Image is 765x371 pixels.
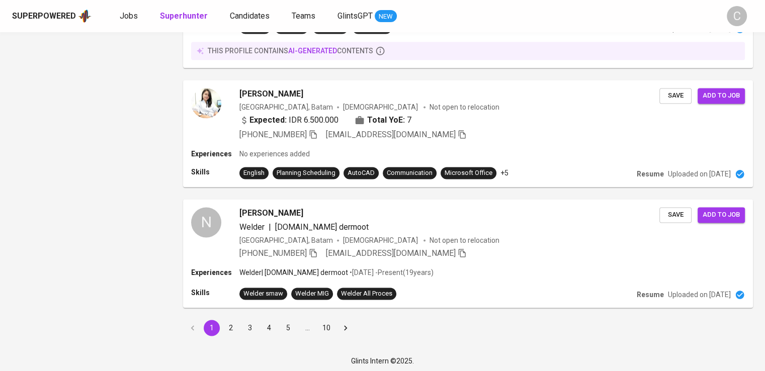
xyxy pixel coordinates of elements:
span: Save [664,90,687,102]
span: 7 [407,114,411,126]
button: page 1 [204,320,220,336]
p: Experiences [191,149,239,159]
p: • [DATE] - Present ( 19 years ) [348,267,434,277]
div: Superpowered [12,11,76,22]
img: c8ab23cd84f0ba69a47f042f792b25fd.jpg [191,88,221,118]
p: Uploaded on [DATE] [668,290,731,300]
div: [GEOGRAPHIC_DATA], Batam [239,102,333,112]
span: Save [664,209,687,221]
div: Welder MIG [295,289,329,299]
span: [PHONE_NUMBER] [239,248,307,258]
button: Save [659,207,692,223]
span: | [269,221,271,233]
div: Welder smaw [243,289,283,299]
span: [DEMOGRAPHIC_DATA] [343,102,419,112]
a: Superpoweredapp logo [12,9,92,24]
span: Jobs [120,11,138,21]
div: C [727,6,747,26]
div: N [191,207,221,237]
span: Welder [239,222,265,232]
div: Planning Scheduling [277,168,335,178]
button: Go to next page [337,320,354,336]
p: Not open to relocation [430,102,499,112]
div: Communication [387,168,433,178]
span: GlintsGPT [337,11,373,21]
span: [EMAIL_ADDRESS][DOMAIN_NAME] [326,130,456,139]
button: Add to job [698,88,745,104]
b: Total YoE: [367,114,405,126]
b: Superhunter [160,11,208,21]
button: Go to page 5 [280,320,296,336]
p: Uploaded on [DATE] [668,169,731,179]
nav: pagination navigation [183,320,355,336]
span: AI-generated [288,47,337,55]
span: [PERSON_NAME] [239,207,303,219]
p: Welder | [DOMAIN_NAME] dermoot [239,267,348,277]
img: app logo [78,9,92,24]
span: Candidates [230,11,270,21]
div: English [243,168,265,178]
span: [PERSON_NAME] [239,88,303,100]
p: this profile contains contents [208,46,373,56]
a: [PERSON_NAME][GEOGRAPHIC_DATA], Batam[DEMOGRAPHIC_DATA] Not open to relocationExpected: IDR 6.500... [183,80,753,187]
p: No experiences added [239,149,310,159]
p: Resume [637,290,664,300]
p: Resume [637,169,664,179]
span: Teams [292,11,315,21]
button: Go to page 4 [261,320,277,336]
b: Expected: [249,114,287,126]
div: IDR 6.500.000 [239,114,338,126]
p: Experiences [191,267,239,277]
span: Add to job [703,90,740,102]
span: Add to job [703,209,740,221]
button: Go to page 2 [223,320,239,336]
a: Candidates [230,10,272,23]
a: Superhunter [160,10,210,23]
button: Go to page 3 [242,320,258,336]
div: AutoCAD [348,168,375,178]
span: [DEMOGRAPHIC_DATA] [343,235,419,245]
button: Add to job [698,207,745,223]
span: [EMAIL_ADDRESS][DOMAIN_NAME] [326,248,456,258]
p: Skills [191,167,239,177]
div: Welder All Proces [341,289,392,299]
div: Microsoft Office [445,168,492,178]
p: Not open to relocation [430,235,499,245]
span: NEW [375,12,397,22]
button: Go to page 10 [318,320,334,336]
a: Jobs [120,10,140,23]
a: GlintsGPT NEW [337,10,397,23]
a: Teams [292,10,317,23]
div: [GEOGRAPHIC_DATA], Batam [239,235,333,245]
a: N[PERSON_NAME]Welder|[DOMAIN_NAME] dermoot[GEOGRAPHIC_DATA], Batam[DEMOGRAPHIC_DATA] Not open to ... [183,199,753,308]
p: Skills [191,288,239,298]
p: +5 [500,168,508,178]
span: [PHONE_NUMBER] [239,130,307,139]
button: Save [659,88,692,104]
div: … [299,323,315,333]
span: [DOMAIN_NAME] dermoot [275,222,369,232]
